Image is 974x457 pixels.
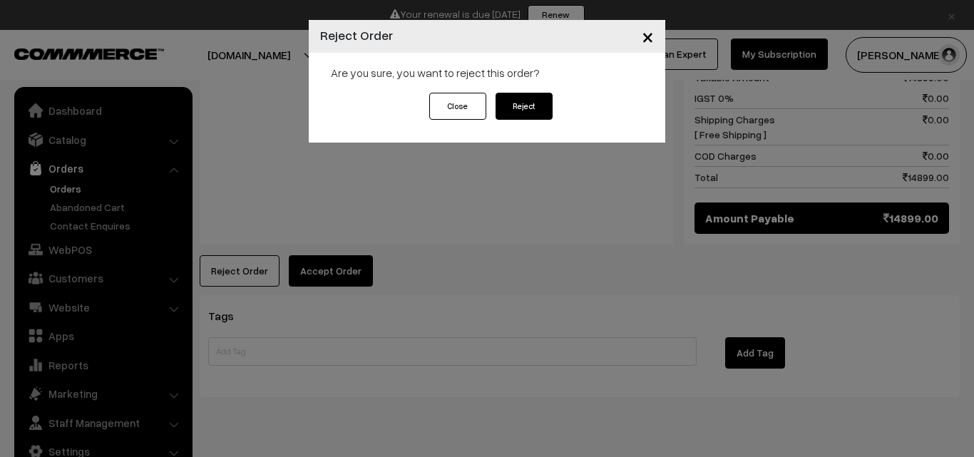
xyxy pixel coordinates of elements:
[320,64,654,81] div: Are you sure, you want to reject this order?
[429,93,486,120] button: Close
[642,23,654,49] span: ×
[630,14,665,58] button: Close
[496,93,553,120] button: Reject
[320,26,393,45] h4: Reject Order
